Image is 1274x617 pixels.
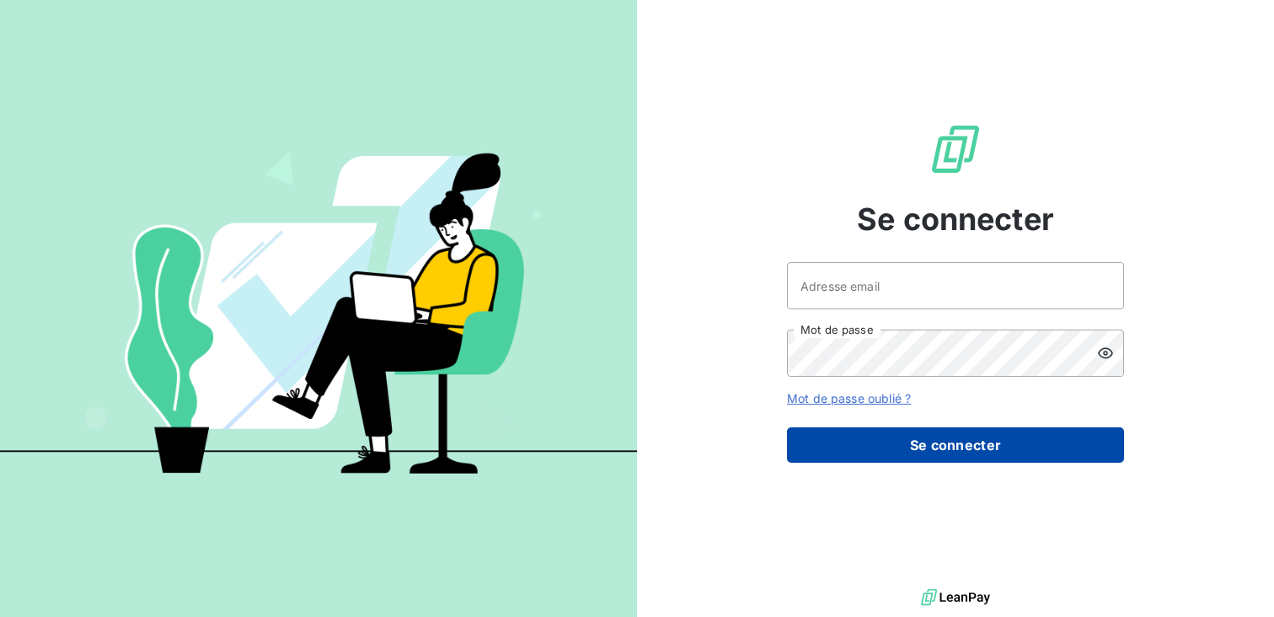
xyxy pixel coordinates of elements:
span: Se connecter [857,196,1054,242]
button: Se connecter [787,427,1124,463]
img: logo [921,585,990,610]
a: Mot de passe oublié ? [787,391,911,405]
img: Logo LeanPay [929,122,982,176]
input: placeholder [787,262,1124,309]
